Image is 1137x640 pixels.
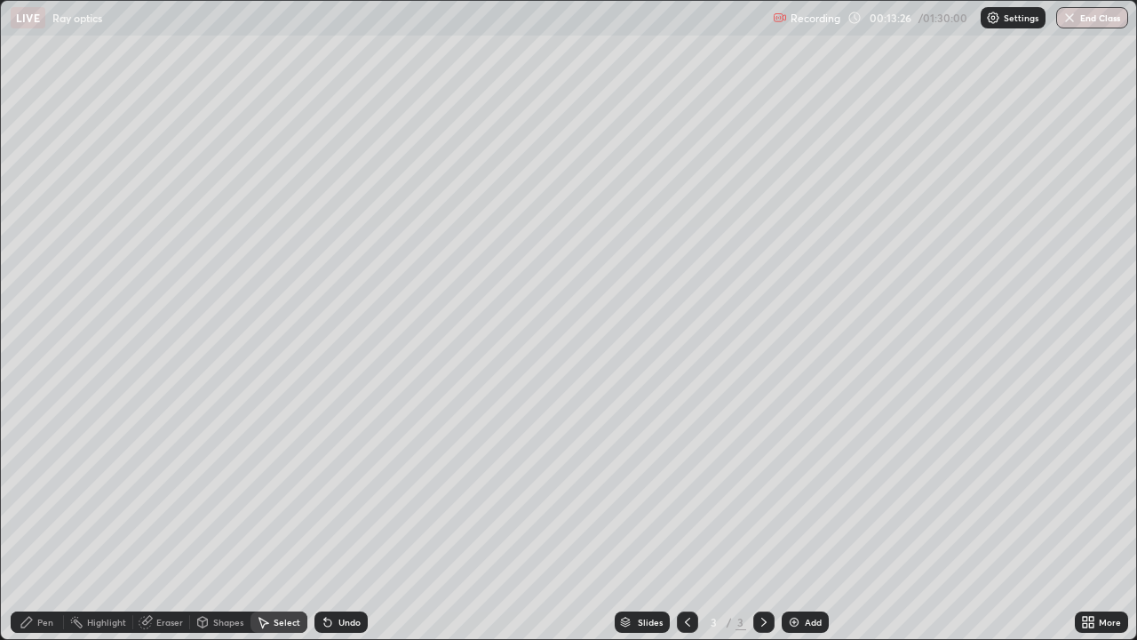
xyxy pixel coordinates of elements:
div: Slides [638,618,663,627]
div: 3 [735,614,746,630]
div: Pen [37,618,53,627]
div: More [1099,618,1121,627]
div: Eraser [156,618,183,627]
p: Ray optics [52,11,102,25]
p: LIVE [16,11,40,25]
img: add-slide-button [787,615,801,629]
img: recording.375f2c34.svg [773,11,787,25]
button: End Class [1056,7,1128,28]
img: class-settings-icons [986,11,1000,25]
div: / [727,617,732,628]
p: Settings [1004,13,1038,22]
div: Add [805,618,822,627]
div: Highlight [87,618,126,627]
p: Recording [791,12,840,25]
div: 3 [705,617,723,628]
div: Undo [338,618,361,627]
div: Shapes [213,618,243,627]
img: end-class-cross [1062,11,1077,25]
div: Select [274,618,300,627]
